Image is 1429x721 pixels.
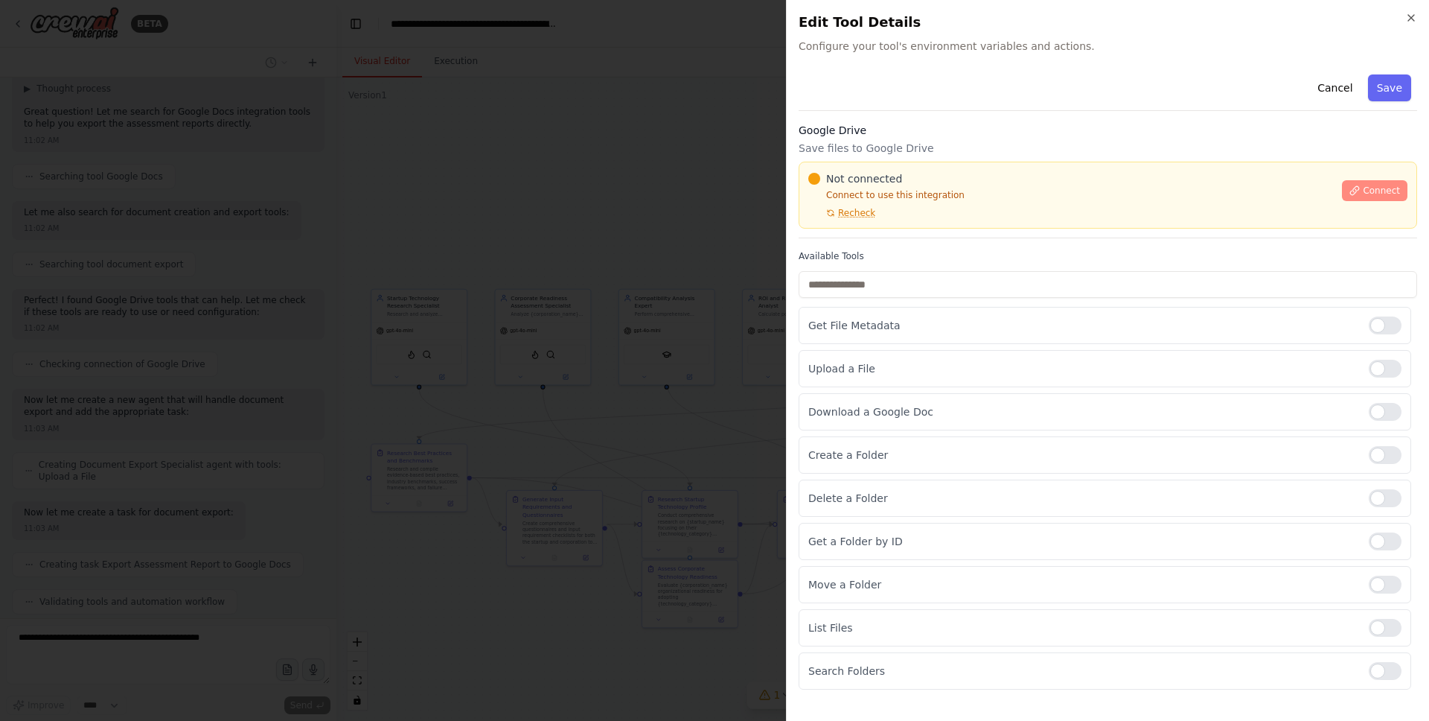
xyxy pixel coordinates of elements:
p: Save files to Google Drive [799,141,1417,156]
p: Connect to use this integration [808,189,1333,201]
h2: Edit Tool Details [799,12,1417,33]
p: Move a Folder [808,577,1357,592]
p: Get File Metadata [808,318,1357,333]
button: Save [1368,74,1411,101]
span: Configure your tool's environment variables and actions. [799,39,1417,54]
p: Download a Google Doc [808,404,1357,419]
p: Get a Folder by ID [808,534,1357,549]
p: List Files [808,620,1357,635]
label: Available Tools [799,250,1417,262]
p: Create a Folder [808,448,1357,463]
p: Delete a Folder [808,491,1357,506]
span: Connect [1363,185,1400,197]
span: Not connected [826,171,902,186]
p: Search Folders [808,664,1357,679]
p: Upload a File [808,361,1357,376]
button: Cancel [1308,74,1361,101]
button: Recheck [808,207,875,219]
span: Recheck [838,207,875,219]
h3: Google Drive [799,123,1417,138]
button: Connect [1342,180,1407,201]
